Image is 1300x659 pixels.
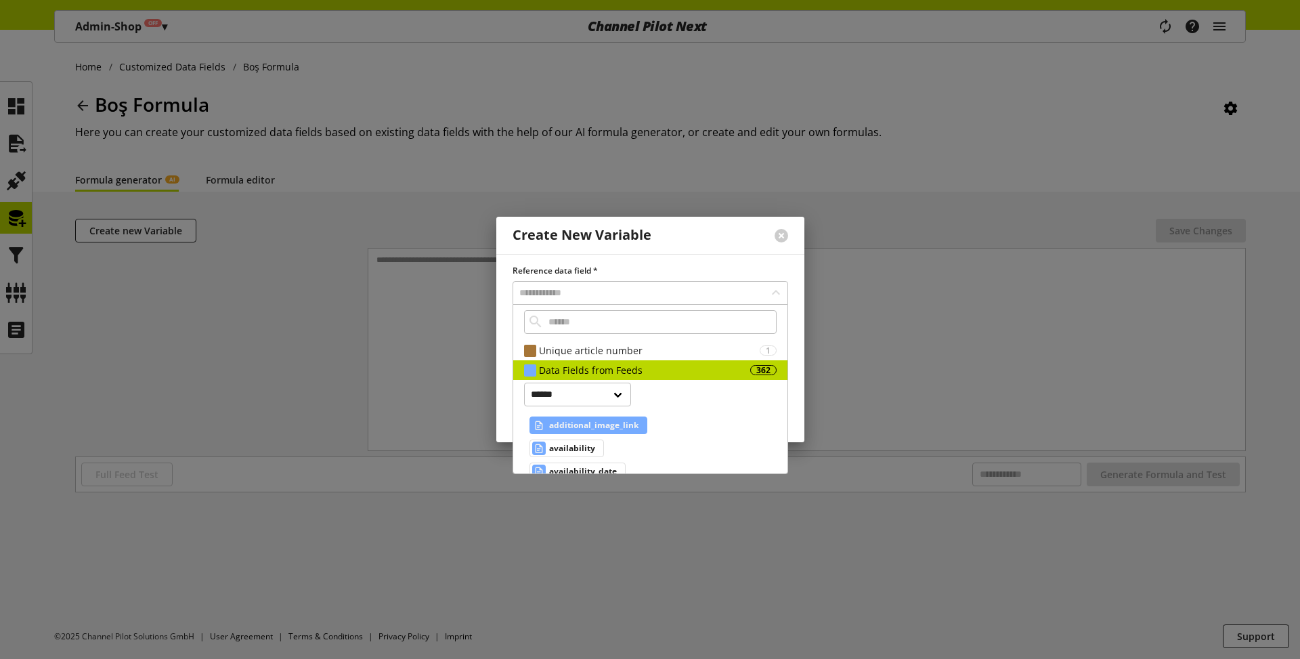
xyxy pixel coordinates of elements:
div: Data Fields from Feeds [539,363,750,377]
div: Unique article number [539,343,760,358]
span: availability_date [549,463,617,480]
div: Create New Variable [513,228,651,243]
div: 362 [750,365,777,375]
label: Reference data field * [513,265,788,277]
div: 1 [760,345,777,356]
span: additional_image_link [549,417,638,433]
span: availability [549,440,595,456]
